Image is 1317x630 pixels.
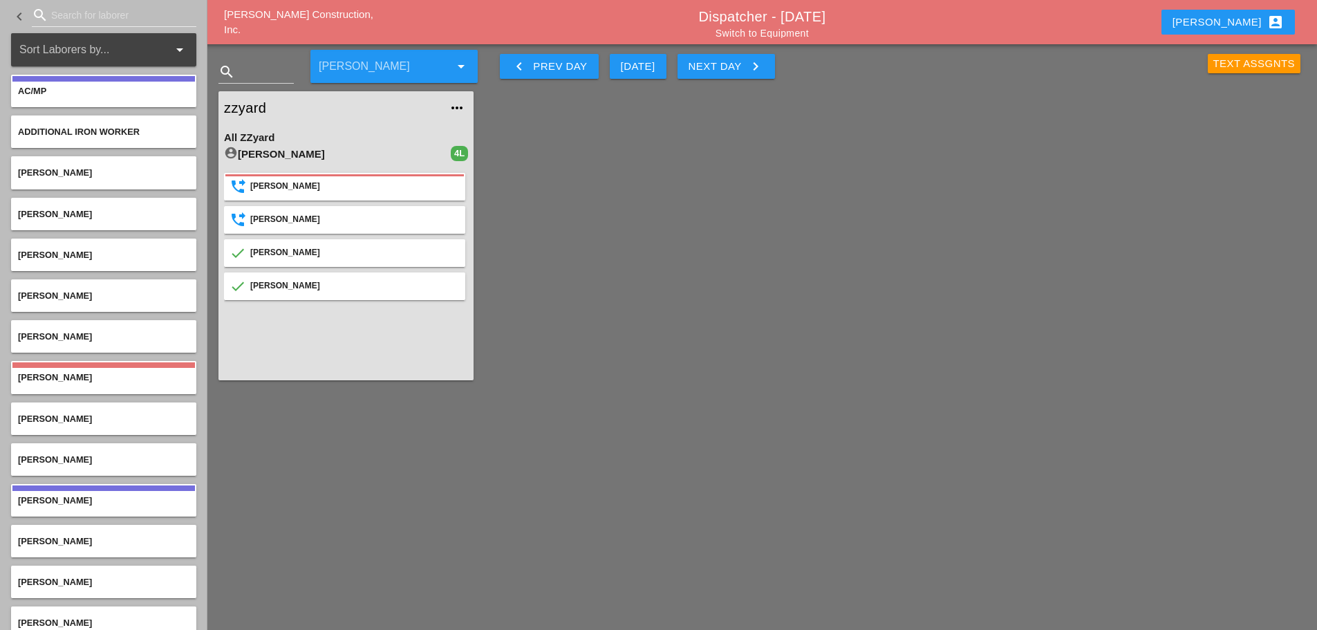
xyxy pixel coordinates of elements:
[224,98,440,118] a: zzyard
[1208,54,1301,73] button: Text Assgnts
[18,167,92,178] span: [PERSON_NAME]
[1267,14,1284,30] i: account_box
[18,250,92,260] span: [PERSON_NAME]
[1161,10,1295,35] button: [PERSON_NAME]
[511,58,527,75] i: keyboard_arrow_left
[171,41,188,58] i: arrow_drop_down
[224,8,373,36] a: [PERSON_NAME] Construction, Inc.
[449,100,465,116] i: more_horiz
[224,130,468,146] div: All ZZyard
[231,213,245,227] i: SendSuccess
[18,454,92,465] span: [PERSON_NAME]
[18,209,92,219] span: [PERSON_NAME]
[11,8,28,25] i: keyboard_arrow_left
[621,59,655,75] div: [DATE]
[224,146,451,163] div: [PERSON_NAME]
[18,372,92,382] span: [PERSON_NAME]
[231,279,245,293] i: Confirmed
[231,180,245,194] i: SendSuccess
[18,86,46,96] span: AC/MP
[18,290,92,301] span: [PERSON_NAME]
[511,58,587,75] div: Prev Day
[610,54,666,79] button: [DATE]
[18,331,92,342] span: [PERSON_NAME]
[250,246,458,260] div: [PERSON_NAME]
[747,58,764,75] i: keyboard_arrow_right
[689,58,764,75] div: Next Day
[218,64,235,80] i: search
[51,4,177,26] input: Search for laborer
[1213,56,1296,72] div: Text Assgnts
[18,495,92,506] span: [PERSON_NAME]
[231,246,245,260] i: Confirmed
[699,9,826,24] a: Dispatcher - [DATE]
[716,28,809,39] a: Switch to Equipment
[451,146,468,161] div: 4L
[500,54,598,79] button: Prev Day
[1173,14,1284,30] div: [PERSON_NAME]
[18,618,92,628] span: [PERSON_NAME]
[453,58,469,75] i: arrow_drop_down
[678,54,775,79] button: Next Day
[250,213,458,227] div: [PERSON_NAME]
[250,279,458,293] div: [PERSON_NAME]
[18,414,92,424] span: [PERSON_NAME]
[250,180,458,194] div: [PERSON_NAME]
[32,7,48,24] i: search
[18,577,92,587] span: [PERSON_NAME]
[18,127,140,137] span: Additional Iron Worker
[18,536,92,546] span: [PERSON_NAME]
[224,146,238,160] i: account_circle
